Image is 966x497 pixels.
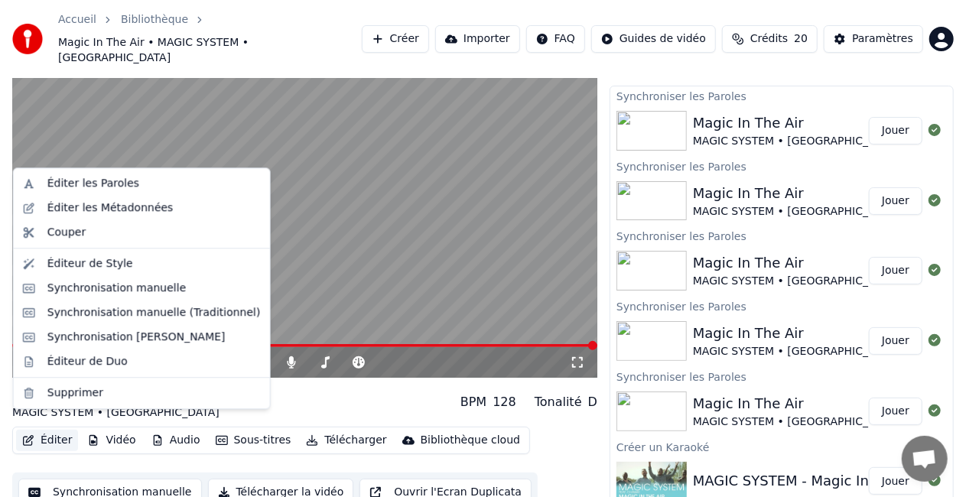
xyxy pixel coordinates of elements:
div: Synchroniser les Paroles [610,157,953,175]
div: Éditeur de Duo [47,354,128,369]
div: MAGIC SYSTEM • [GEOGRAPHIC_DATA] [693,134,900,149]
div: Synchronisation manuelle (Traditionnel) [47,305,261,320]
a: Bibliothèque [121,12,188,28]
button: Vidéo [81,430,141,451]
div: MAGIC SYSTEM • [GEOGRAPHIC_DATA] [693,204,900,219]
button: Sous-titres [210,430,298,451]
div: Synchroniser les Paroles [610,297,953,315]
button: Télécharger [300,430,392,451]
div: Synchroniser les Paroles [610,86,953,105]
div: Éditer les Métadonnées [47,200,174,216]
button: Jouer [869,257,922,284]
button: FAQ [526,25,585,53]
button: Jouer [869,327,922,355]
div: Supprimer [47,385,103,401]
div: Synchronisation [PERSON_NAME] [47,330,226,345]
div: BPM [460,393,486,411]
div: Synchronisation manuelle [47,281,187,296]
span: Magic In The Air • MAGIC SYSTEM • [GEOGRAPHIC_DATA] [58,35,362,66]
button: Jouer [869,467,922,495]
div: Magic In The Air [693,393,900,414]
a: Accueil [58,12,96,28]
div: 128 [493,393,516,411]
button: Audio [145,430,207,451]
div: MAGIC SYSTEM • [GEOGRAPHIC_DATA] [693,414,900,430]
span: 20 [794,31,808,47]
button: Jouer [869,187,922,215]
div: Éditeur de Style [47,256,133,271]
button: Importer [435,25,520,53]
button: Jouer [869,398,922,425]
div: Paramètres [852,31,913,47]
div: Magic In The Air [693,183,900,204]
div: Couper [47,225,86,240]
div: Bibliothèque cloud [421,433,520,448]
div: D [588,393,597,411]
button: Guides de vidéo [591,25,716,53]
div: Ouvrir le chat [902,436,948,482]
div: MAGIC SYSTEM • [GEOGRAPHIC_DATA] [693,344,900,359]
div: Tonalité [535,393,582,411]
button: Paramètres [824,25,923,53]
button: Éditer [16,430,78,451]
div: Magic In The Air [693,323,900,344]
nav: breadcrumb [58,12,362,66]
button: Jouer [869,117,922,145]
div: Magic In The Air [693,112,900,134]
button: Crédits20 [722,25,818,53]
div: Synchroniser les Paroles [610,367,953,385]
div: Créer un Karaoké [610,437,953,456]
div: MAGIC SYSTEM • [GEOGRAPHIC_DATA] [693,274,900,289]
div: Magic In The Air [693,252,900,274]
span: Crédits [750,31,788,47]
img: youka [12,24,43,54]
button: Créer [362,25,429,53]
div: Éditer les Paroles [47,176,139,191]
div: Synchroniser les Paroles [610,226,953,245]
div: MAGIC SYSTEM • [GEOGRAPHIC_DATA] [12,405,220,421]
